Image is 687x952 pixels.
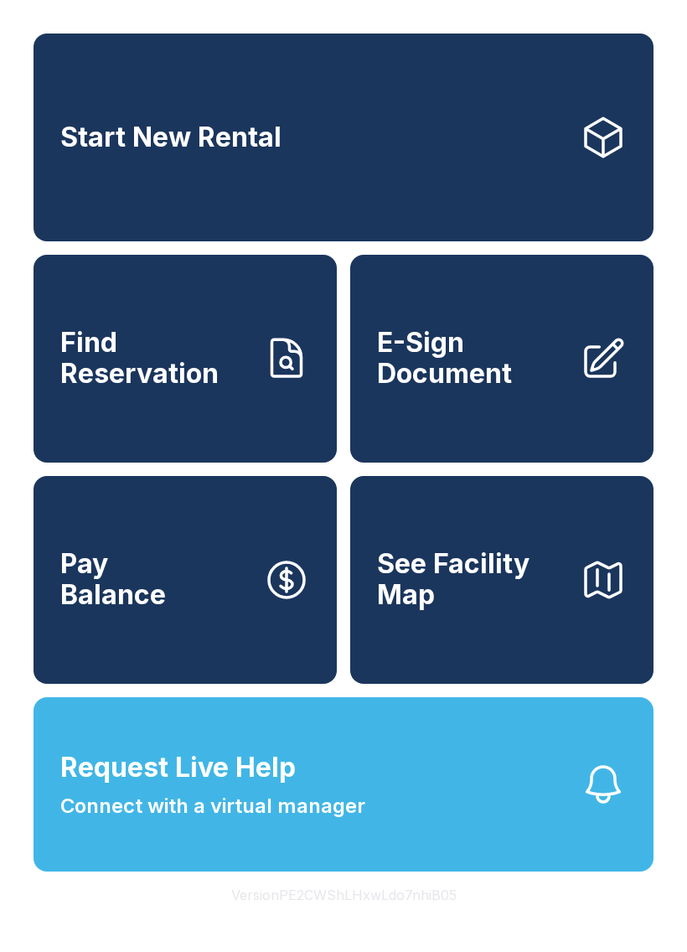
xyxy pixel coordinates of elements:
span: Pay Balance [60,549,166,610]
span: Connect with a virtual manager [60,791,365,821]
span: Start New Rental [60,122,282,153]
span: E-Sign Document [377,328,566,389]
button: Request Live HelpConnect with a virtual manager [34,697,653,872]
a: PayBalance [34,476,337,684]
span: See Facility Map [377,549,566,610]
span: Find Reservation [60,328,250,389]
button: See Facility Map [350,476,653,684]
a: Find Reservation [34,255,337,463]
a: E-Sign Document [350,255,653,463]
button: VersionPE2CWShLHxwLdo7nhiB05 [218,872,470,918]
a: Start New Rental [34,34,653,241]
span: Request Live Help [60,748,296,788]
